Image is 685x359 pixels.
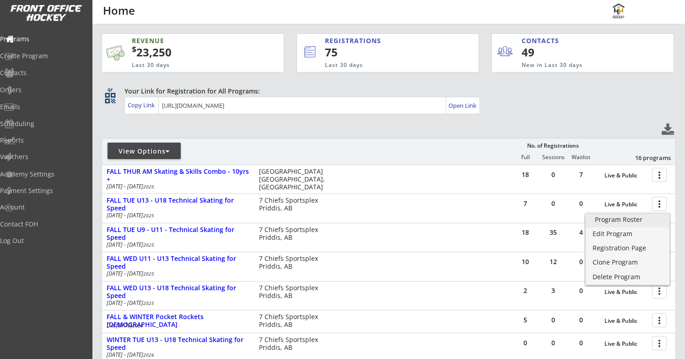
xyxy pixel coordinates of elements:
[652,168,667,182] button: more_vert
[512,317,539,323] div: 5
[652,197,667,211] button: more_vert
[103,91,117,105] button: qr_code
[652,336,667,350] button: more_vert
[107,323,247,328] div: Oct [DATE]
[567,171,595,178] div: 7
[652,284,667,298] button: more_vert
[567,154,594,160] div: Waitlist
[107,336,249,352] div: WINTER TUE U13 - U18 Technical Skating for Speed
[522,36,563,45] div: CONTACTS
[586,214,669,227] a: Program Roster
[259,168,331,191] div: [GEOGRAPHIC_DATA] [GEOGRAPHIC_DATA], [GEOGRAPHIC_DATA]
[143,300,154,306] em: 2025
[325,44,448,60] div: 75
[512,229,539,236] div: 18
[107,352,247,358] div: [DATE] - [DATE]
[512,340,539,346] div: 0
[604,289,647,295] div: Live & Public
[132,322,143,329] em: 2026
[143,271,154,277] em: 2025
[107,284,249,300] div: FALL WED U13 - U18 Technical Skating for Speed
[128,101,156,109] div: Copy Link
[132,61,240,69] div: Last 30 days
[143,183,154,190] em: 2025
[539,340,567,346] div: 0
[325,36,437,45] div: REGISTRATIONS
[259,255,331,271] div: 7 Chiefs Sportsplex Priddis, AB
[325,61,441,69] div: Last 30 days
[593,245,663,251] div: Registration Page
[593,231,663,237] div: Edit Program
[107,168,249,183] div: FALL THUR AM Skating & Skills Combo - 10yrs +
[124,87,647,96] div: Your Link for Registration for All Programs:
[132,36,240,45] div: REVENUE
[586,228,669,242] a: Edit Program
[259,284,331,300] div: 7 Chiefs Sportsplex Priddis, AB
[593,259,663,265] div: Clone Program
[539,154,567,160] div: Sessions
[107,255,249,271] div: FALL WED U11 - U13 Technical Skating for Speed
[107,300,247,306] div: [DATE] - [DATE]
[567,229,595,236] div: 4
[539,171,567,178] div: 0
[512,259,539,265] div: 10
[107,184,247,189] div: [DATE] - [DATE]
[604,341,647,347] div: Live & Public
[567,287,595,294] div: 0
[539,287,567,294] div: 3
[539,259,567,265] div: 12
[567,200,595,207] div: 0
[108,147,181,156] div: View Options
[539,229,567,236] div: 35
[652,313,667,327] button: more_vert
[107,197,249,212] div: FALL TUE U13 - U18 Technical Skating for Speed
[512,287,539,294] div: 2
[107,271,247,276] div: [DATE] - [DATE]
[539,317,567,323] div: 0
[132,44,255,60] div: 23,250
[143,352,154,358] em: 2026
[522,44,578,60] div: 49
[259,197,331,212] div: 7 Chiefs Sportsplex Priddis, AB
[512,200,539,207] div: 7
[107,226,249,242] div: FALL TUE U9 - U11 - Technical Skating for Speed
[522,61,631,69] div: New in Last 30 days
[524,143,581,149] div: No. of Registrations
[107,213,247,218] div: [DATE] - [DATE]
[107,242,247,248] div: [DATE] - [DATE]
[107,313,249,329] div: FALL & WINTER Pocket Rockets [DEMOGRAPHIC_DATA]
[595,216,660,223] div: Program Roster
[586,242,669,256] a: Registration Page
[259,313,331,329] div: 7 Chiefs Sportsplex Priddis, AB
[448,102,477,110] div: Open Link
[567,317,595,323] div: 0
[104,87,115,93] div: qr
[448,99,477,112] a: Open Link
[259,336,331,352] div: 7 Chiefs Sportsplex Priddis, AB
[604,172,647,179] div: Live & Public
[143,212,154,219] em: 2025
[593,274,663,280] div: Delete Program
[512,171,539,178] div: 18
[604,201,647,208] div: Live & Public
[567,340,595,346] div: 0
[132,44,136,55] sup: $
[259,226,331,242] div: 7 Chiefs Sportsplex Priddis, AB
[539,200,567,207] div: 0
[143,242,154,248] em: 2025
[623,154,671,162] div: 16 programs
[512,154,539,160] div: Full
[567,259,595,265] div: 0
[604,318,647,324] div: Live & Public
